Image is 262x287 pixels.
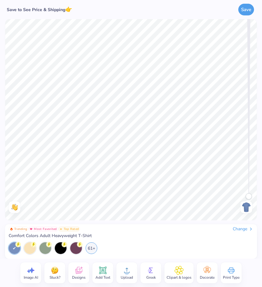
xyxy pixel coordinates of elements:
span: Designs [72,275,86,280]
span: Comfort Colors Adult Heavyweight T-Shirt [9,233,92,239]
span: 👉 [65,6,72,13]
img: Top Rated sort [59,228,62,231]
img: Trending sort [10,228,13,231]
span: Upload [121,275,133,280]
div: 61+ [86,242,97,254]
span: Add Text [95,275,110,280]
div: Change [233,226,253,232]
button: Badge Button [28,226,58,232]
button: Save [238,4,254,15]
span: Greek [146,275,156,280]
img: Stuck? [50,266,59,275]
span: Trending [14,228,27,231]
span: Decorate [200,275,215,280]
button: Badge Button [58,226,80,232]
span: Top Rated [64,228,79,231]
div: Accessibility label [246,193,252,199]
div: Save to See Price & Shipping [5,6,74,14]
span: Clipart & logos [167,275,191,280]
span: Stuck? [50,275,60,280]
span: Image AI [24,275,38,280]
img: Most Favorited sort [30,228,33,231]
span: Most Favorited [34,228,57,231]
span: Print Type [223,275,240,280]
img: Back [241,202,251,212]
button: Badge Button [9,226,28,232]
